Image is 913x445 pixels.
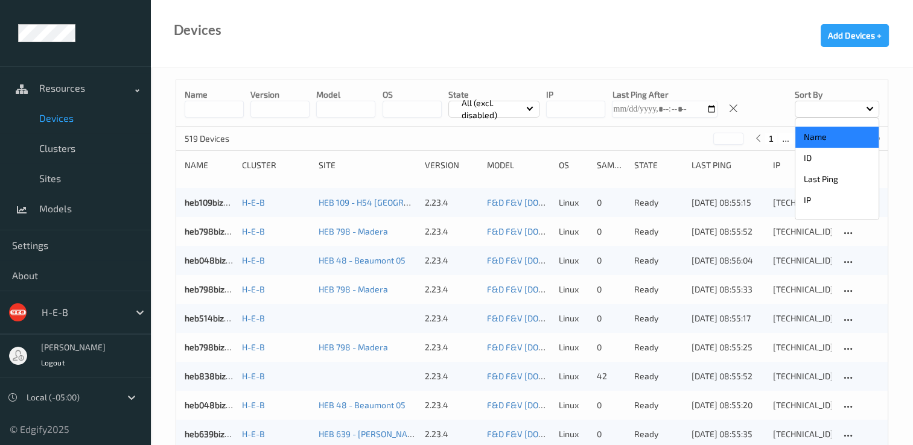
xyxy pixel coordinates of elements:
p: linux [559,428,588,440]
a: HEB 48 - Beaumont 05 [319,255,406,265]
div: 42 [597,370,626,382]
a: H-E-B [242,226,265,236]
p: ready [634,226,683,238]
a: F&D F&V [DOMAIN_NAME] (Daily) [DATE] 16:30 [DATE] 16:30 Auto Save [487,429,755,439]
p: linux [559,341,588,353]
a: HEB 798 - Madera [319,226,388,236]
div: Site [319,159,416,171]
div: 0 [597,341,626,353]
a: heb798bizedg58 [185,284,249,294]
div: [DATE] 08:55:52 [692,226,765,238]
div: 0 [597,226,626,238]
div: 0 [597,283,626,295]
div: Name [185,159,234,171]
p: linux [559,399,588,411]
p: linux [559,283,588,295]
div: 0 [597,428,626,440]
p: Sort by [795,89,879,101]
p: ready [634,312,683,324]
div: 2.23.4 [425,312,479,324]
p: State [448,89,539,101]
p: linux [559,312,588,324]
p: IP [546,89,605,101]
button: 1 [765,133,777,144]
div: 2.23.4 [425,197,479,209]
a: F&D F&V [DOMAIN_NAME] (Daily) [DATE] 16:30 [DATE] 16:30 Auto Save [487,400,755,410]
div: 2.23.4 [425,370,479,382]
a: heb514bizedg21 [185,313,247,323]
p: ready [634,370,683,382]
div: Cluster [242,159,310,171]
div: Devices [174,24,221,36]
div: 0 [597,197,626,209]
div: [TECHNICAL_ID] [773,399,832,411]
a: H-E-B [242,197,265,207]
p: linux [559,226,588,238]
p: ready [634,399,683,411]
div: OS [559,159,588,171]
p: ID [795,148,879,169]
p: Last Ping After [612,89,717,101]
a: H-E-B [242,284,265,294]
div: 2.23.4 [425,341,479,353]
div: [DATE] 08:55:25 [692,341,765,353]
div: 2.23.4 [425,428,479,440]
a: HEB 798 - Madera [319,342,388,352]
p: 519 Devices [185,133,275,145]
div: Last Ping [692,159,765,171]
a: H-E-B [242,255,265,265]
a: F&D F&V [DOMAIN_NAME] (Daily) [DATE] 16:30 [DATE] 16:30 Auto Save [487,284,755,294]
p: All (excl. disabled) [457,97,526,121]
div: [TECHNICAL_ID] [773,312,832,324]
a: heb109bizedg33 [185,197,247,207]
div: [TECHNICAL_ID] [773,428,832,440]
p: linux [559,197,588,209]
a: H-E-B [242,313,265,323]
a: F&D F&V [DOMAIN_NAME] (Daily) [DATE] 16:30 [DATE] 16:30 Auto Save [487,197,755,207]
p: ready [634,341,683,353]
p: IP [795,190,879,211]
a: HEB 639 - [PERSON_NAME] [319,429,422,439]
div: [DATE] 08:56:04 [692,254,765,267]
div: 2.23.4 [425,254,479,267]
div: [DATE] 08:55:35 [692,428,765,440]
div: [TECHNICAL_ID] [773,254,832,267]
a: H-E-B [242,371,265,381]
p: Name [185,89,244,101]
div: [DATE] 08:55:33 [692,283,765,295]
div: Model [487,159,550,171]
a: heb838bizedg023 [185,371,255,381]
a: heb048bizedg47 [185,400,250,410]
div: 2.23.4 [425,283,479,295]
a: heb048bizedg46 [185,255,250,265]
p: ready [634,254,683,267]
p: linux [559,370,588,382]
a: heb639bizedg16 [185,429,247,439]
a: heb798bizedg57 [185,342,248,352]
div: [DATE] 08:55:52 [692,370,765,382]
a: H-E-B [242,429,265,439]
p: OS [383,89,442,101]
p: model [316,89,375,101]
div: 0 [597,399,626,411]
a: F&D F&V [DOMAIN_NAME] (Daily) [DATE] 16:30 [DATE] 16:30 Auto Save [487,342,755,352]
div: [DATE] 08:55:17 [692,312,765,324]
a: HEB 109 - H54 [GEOGRAPHIC_DATA] [319,197,453,207]
a: H-E-B [242,400,265,410]
div: [TECHNICAL_ID] [773,283,832,295]
div: Samples [597,159,626,171]
p: linux [559,254,588,267]
div: 0 [597,254,626,267]
a: H-E-B [242,342,265,352]
div: 2.23.4 [425,226,479,238]
a: HEB 48 - Beaumont 05 [319,400,406,410]
div: State [634,159,683,171]
div: 2.23.4 [425,399,479,411]
p: ready [634,283,683,295]
a: F&D F&V [DOMAIN_NAME] (Daily) [DATE] 16:30 [DATE] 16:30 Auto Save [487,371,755,381]
div: ip [773,159,832,171]
p: ready [634,428,683,440]
p: Last Ping [795,169,879,190]
a: F&D F&V [DOMAIN_NAME] (Daily) [DATE] 16:30 [DATE] 16:30 Auto Save [487,313,755,323]
button: Add Devices + [821,24,889,47]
